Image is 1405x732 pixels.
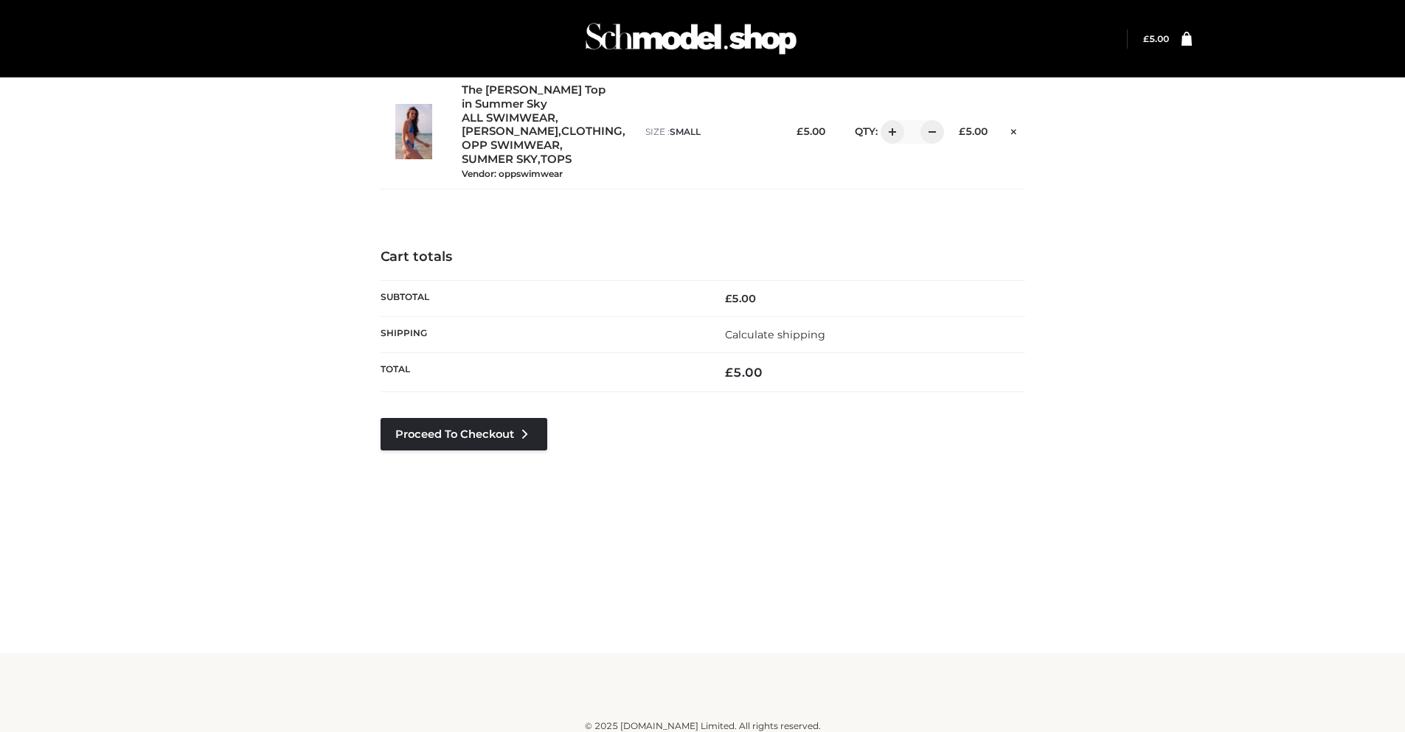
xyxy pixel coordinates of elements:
img: Schmodel Admin 964 [580,10,802,68]
bdi: 5.00 [1143,33,1169,44]
a: The [PERSON_NAME] Top in Summer Sky [462,83,614,111]
span: £ [797,125,803,137]
bdi: 5.00 [797,125,825,137]
th: Shipping [381,317,703,353]
div: , , , , , [462,83,631,180]
h4: Cart totals [381,249,1025,265]
a: OPP SWIMWEAR [462,139,560,153]
p: size : [645,125,771,139]
span: SMALL [670,126,701,137]
bdi: 5.00 [725,292,756,305]
a: CLOTHING [561,125,622,139]
a: ALL SWIMWEAR [462,111,555,125]
a: TOPS [541,153,572,167]
a: SUMMER SKY [462,153,538,167]
a: Calculate shipping [725,328,825,341]
small: Vendor: oppswimwear [462,168,563,179]
th: Total [381,353,703,392]
bdi: 5.00 [725,365,763,380]
span: £ [1143,33,1149,44]
bdi: 5.00 [959,125,988,137]
span: £ [725,292,732,305]
a: £5.00 [1143,33,1169,44]
a: Remove this item [1002,120,1024,139]
a: [PERSON_NAME] [462,125,558,139]
a: Proceed to Checkout [381,418,547,450]
span: £ [959,125,965,137]
th: Subtotal [381,280,703,316]
span: £ [725,365,733,380]
div: QTY: [840,120,934,144]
